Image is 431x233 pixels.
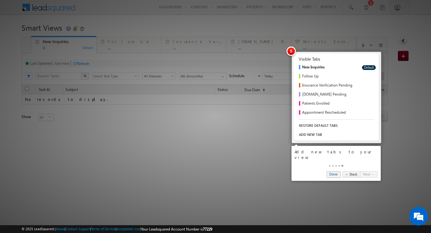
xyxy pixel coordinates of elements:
[362,65,376,70] button: Default
[326,171,341,178] a: Done
[293,63,358,72] a: New Inquiries
[32,33,105,41] div: Chat with us now
[293,130,379,139] a: ADD NEW TAB
[102,3,117,18] div: Minimize live chat window
[203,227,212,231] span: 77229
[56,227,65,231] a: About
[293,121,344,130] a: RESTORE DEFAULT TABS
[342,171,360,178] a: ← Back
[287,47,296,56] span: 5
[141,227,212,231] span: Your Leadsquared Account Number is
[293,72,358,81] a: Follow Up
[293,81,358,90] a: Insurance Verification Pending
[66,227,90,231] a: Contact Support
[85,183,113,192] em: Start Chat
[293,99,358,108] a: Patients Enrolled
[8,58,114,178] textarea: Type your message and hit 'Enter'
[293,90,358,99] a: [DOMAIN_NAME] Pending
[11,33,26,41] img: d_60004797649_company_0_60004797649
[91,227,115,231] a: Terms of Service
[295,149,378,160] div: Add new tabs to your view
[22,226,212,232] span: © 2025 LeadSquared | | | | |
[293,108,358,117] a: Appointment Rescheduled
[116,227,140,231] a: Acceptable Use
[293,54,379,62] div: Visible Tabs
[360,171,378,178] a: Next →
